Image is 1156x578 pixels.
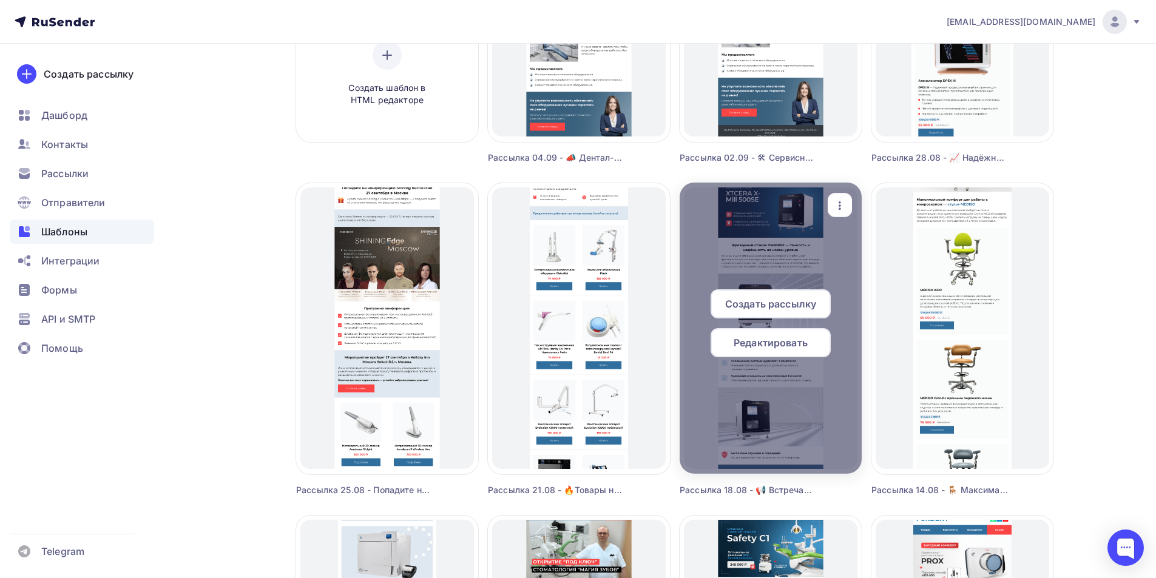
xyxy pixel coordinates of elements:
[10,220,154,244] a: Шаблоны
[41,137,88,152] span: Контакты
[947,16,1095,28] span: [EMAIL_ADDRESS][DOMAIN_NAME]
[41,254,100,268] span: Интеграции
[41,341,83,355] span: Помощь
[10,132,154,156] a: Контакты
[41,544,84,559] span: Telegram
[10,278,154,302] a: Формы
[10,190,154,215] a: Отправители
[44,67,134,81] div: Создать рассылку
[488,484,624,496] div: Рассылка 21.08 - 🔥Товары недели выгодные цены
[41,195,106,210] span: Отправители
[488,152,624,164] div: Рассылка 04.09 - 📣 Дентал-Экспо 2025 Ждем вас [DATE]–[DATE] на [PERSON_NAME]
[947,10,1141,34] a: [EMAIL_ADDRESS][DOMAIN_NAME]
[296,484,433,496] div: Рассылка 25.08 - Попадите на конференцию Shining бесплатно [DATE] в [GEOGRAPHIC_DATA]
[871,152,1008,164] div: Рассылка 28.08 - 📈 Надёжные апекслокаторы для точной эндодонтии По выгодной цене
[41,224,87,239] span: Шаблоны
[41,108,87,123] span: Дашборд
[41,166,89,181] span: Рассылки
[680,484,816,496] div: Рассылка 18.08 - 📢 Встречайте новинку! Фрезерный станок XM500SE — точность и надёжность на новом ...
[330,82,445,107] span: Создать шаблон в HTML редакторе
[725,297,816,311] span: Создать рассылку
[10,161,154,186] a: Рассылки
[41,283,77,297] span: Формы
[10,103,154,127] a: Дашборд
[871,484,1008,496] div: Рассылка 14.08 - 🪑 Максимальный комфорт для работы с микроскопом — [PERSON_NAME]
[734,335,808,350] span: Редактировать
[41,312,95,326] span: API и SMTP
[680,152,816,164] div: Рассылка 02.09 - 🛠 Сервисное обслуживание стоматологического оборудования Монтаж и ремонт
